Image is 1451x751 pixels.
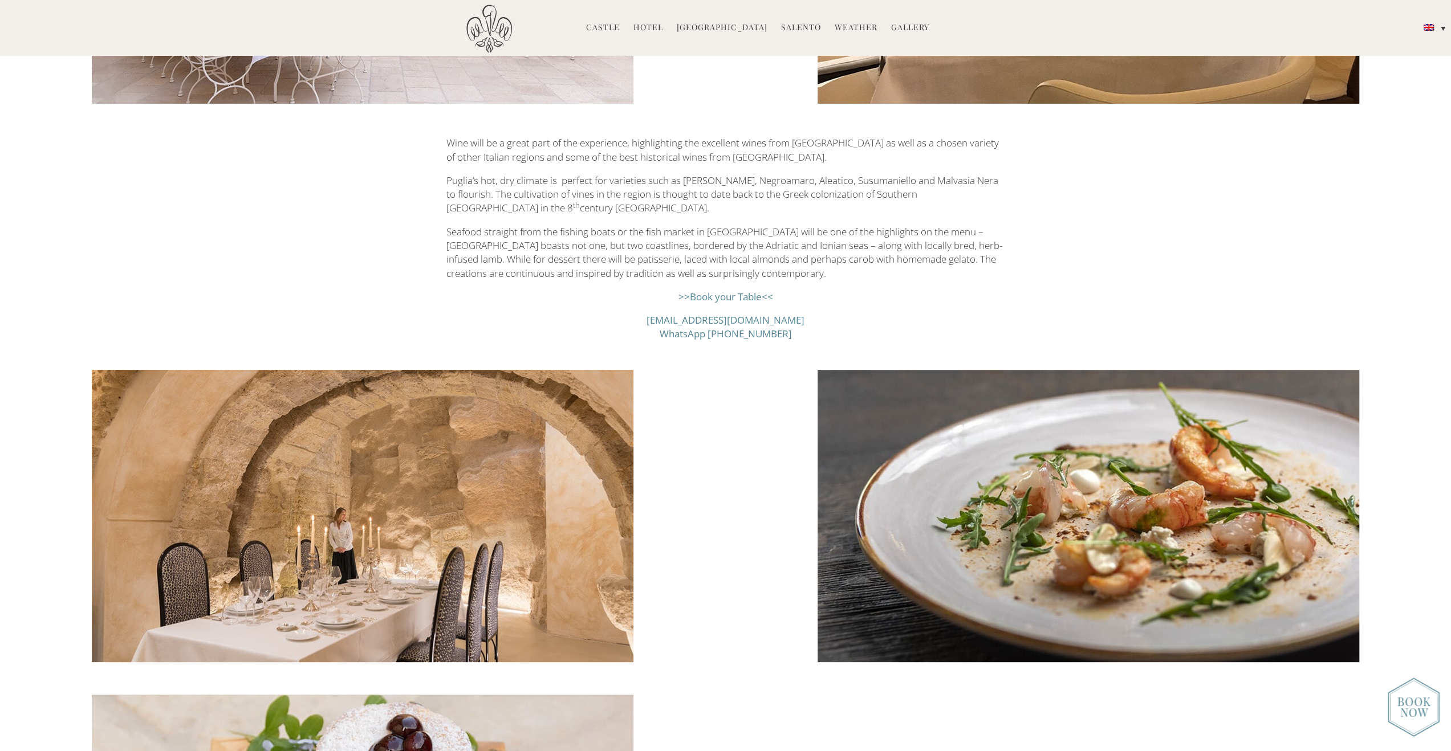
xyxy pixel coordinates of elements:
[446,136,1005,164] p: Wine will be a great part of the experience, highlighting the excellent wines from [GEOGRAPHIC_DA...
[446,225,1005,280] p: Seafood straight from the fishing boats or the fish market in [GEOGRAPHIC_DATA] will be one of th...
[92,370,633,662] img: Cellar_set-table_950x513.jpg
[647,313,804,326] a: [EMAIL_ADDRESS][DOMAIN_NAME]
[466,5,512,53] img: Castello di Ugento
[818,370,1359,662] img: TN_shrimpplating.jpg
[446,174,1005,215] p: Puglia’s hot, dry climate is perfect for varieties such as [PERSON_NAME], Negroamaro, Aleatico, S...
[1424,24,1434,31] img: English
[678,290,773,303] a: >>Book your Table<<
[633,22,663,35] a: Hotel
[1388,677,1440,737] img: new-booknow.png
[891,22,929,35] a: Gallery
[586,22,620,35] a: Castle
[573,200,580,210] sup: th
[660,327,792,340] a: WhatsApp [PHONE_NUMBER]
[781,22,821,35] a: Salento
[677,22,767,35] a: [GEOGRAPHIC_DATA]
[835,22,877,35] a: Weather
